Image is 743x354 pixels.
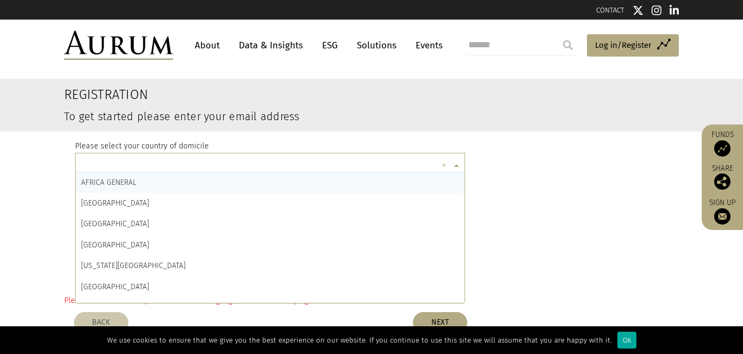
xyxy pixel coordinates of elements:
[81,198,149,208] span: [GEOGRAPHIC_DATA]
[189,35,225,55] a: About
[81,219,149,228] span: [GEOGRAPHIC_DATA]
[64,87,574,103] h2: Registration
[652,5,661,16] img: Instagram icon
[714,208,730,225] img: Sign up to our newsletter
[75,140,209,153] label: Please select your country of domicile
[707,165,738,190] div: Share
[64,111,574,122] h3: To get started please enter your email address
[714,140,730,157] img: Access Funds
[670,5,679,16] img: Linkedin icon
[233,35,308,55] a: Data & Insights
[557,34,579,56] input: Submit
[317,35,343,55] a: ESG
[410,35,443,55] a: Events
[64,30,173,60] img: Aurum
[74,312,128,333] button: BACK
[413,312,467,333] button: NEXT
[64,294,679,307] div: Please enter all the required information highlighted above and try again.
[351,35,402,55] a: Solutions
[633,5,643,16] img: Twitter icon
[596,6,624,14] a: CONTACT
[707,198,738,225] a: Sign up
[707,130,738,157] a: Funds
[587,34,679,57] a: Log in/Register
[714,173,730,190] img: Share this post
[81,282,149,291] span: [GEOGRAPHIC_DATA]
[81,240,149,250] span: [GEOGRAPHIC_DATA]
[595,39,652,52] span: Log in/Register
[617,332,636,349] div: Ok
[81,261,185,270] span: [US_STATE][GEOGRAPHIC_DATA]
[442,160,451,172] span: Clear all
[81,178,137,187] span: AFRICA GENERAL
[75,172,465,303] ng-dropdown-panel: Options list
